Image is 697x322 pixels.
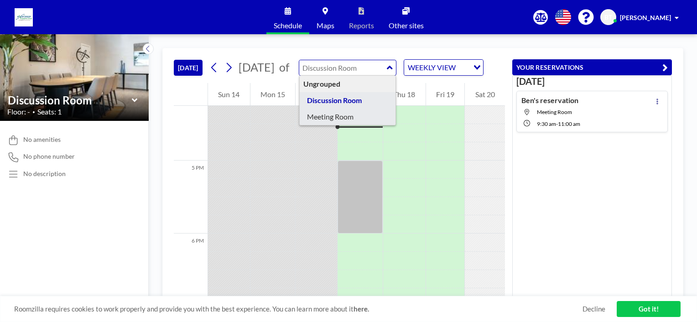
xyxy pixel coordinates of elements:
a: Decline [583,305,605,313]
div: 6 PM [174,234,208,306]
span: Other sites [389,22,424,29]
span: 9:30 AM [537,120,556,127]
div: Thu 18 [383,83,426,106]
div: Sun 14 [208,83,250,106]
div: Ungrouped [300,76,396,92]
span: Floor: - [7,107,30,116]
button: YOUR RESERVATIONS [512,59,672,75]
span: Reports [349,22,374,29]
span: 11:00 AM [558,120,580,127]
div: Meeting Room [300,109,396,125]
div: Fri 19 [426,83,465,106]
span: No amenities [23,135,61,144]
span: Meeting Room [537,109,572,115]
div: 4 PM [174,88,208,161]
span: [PERSON_NAME] [620,14,671,21]
span: Maps [317,22,334,29]
div: Sat 20 [465,83,505,106]
input: Discussion Room [8,93,132,107]
span: [DATE] [239,60,275,74]
span: Roomzilla requires cookies to work properly and provide you with the best experience. You can lea... [14,305,583,313]
button: [DATE] [174,60,203,76]
div: Discussion Room [300,92,396,109]
div: Tue 16 [296,83,337,106]
h3: [DATE] [516,76,668,87]
input: Discussion Room [299,60,387,75]
a: here. [354,305,369,313]
div: 5 PM [174,161,208,234]
div: Mon 15 [250,83,296,106]
span: WEEKLY VIEW [406,62,458,73]
span: BT [604,13,612,21]
span: Schedule [274,22,302,29]
span: - [556,120,558,127]
h4: Ben's reservation [521,96,578,105]
input: Search for option [458,62,468,73]
div: No description [23,170,66,178]
span: No phone number [23,152,75,161]
a: Got it! [617,301,681,317]
img: organization-logo [15,8,33,26]
span: • [32,109,35,115]
div: Search for option [404,60,483,75]
span: of [279,60,289,74]
span: Seats: 1 [37,107,62,116]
